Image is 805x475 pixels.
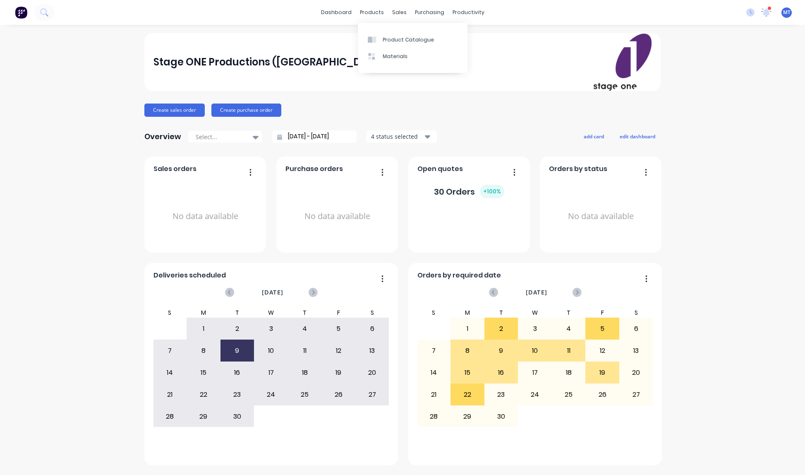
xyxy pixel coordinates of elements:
[620,384,653,405] div: 27
[371,132,423,141] div: 4 status selected
[355,308,389,318] div: S
[485,406,518,427] div: 30
[153,362,187,383] div: 14
[388,6,411,19] div: sales
[356,362,389,383] div: 20
[221,318,254,339] div: 2
[485,384,518,405] div: 23
[549,177,653,256] div: No data available
[211,104,281,117] button: Create purchase order
[254,318,287,339] div: 3
[187,384,220,405] div: 22
[356,318,389,339] div: 6
[254,384,287,405] div: 24
[586,340,619,361] div: 12
[620,340,653,361] div: 13
[254,362,287,383] div: 17
[285,177,389,256] div: No data available
[144,128,181,145] div: Overview
[594,34,652,91] img: Stage ONE Productions (VIC) Pty Ltd
[485,362,518,383] div: 16
[153,406,187,427] div: 28
[783,9,791,16] span: MT
[578,131,609,142] button: add card
[549,164,607,174] span: Orders by status
[448,6,489,19] div: productivity
[417,384,450,405] div: 21
[552,318,585,339] div: 4
[480,185,504,198] div: + 100 %
[187,406,220,427] div: 29
[153,384,187,405] div: 21
[321,308,355,318] div: F
[221,340,254,361] div: 9
[153,164,196,174] span: Sales orders
[383,36,434,43] div: Product Catalogue
[450,308,484,318] div: M
[187,308,220,318] div: M
[322,362,355,383] div: 19
[552,308,586,318] div: T
[451,384,484,405] div: 22
[411,6,448,19] div: purchasing
[187,318,220,339] div: 1
[221,362,254,383] div: 16
[585,308,619,318] div: F
[526,288,547,297] span: [DATE]
[451,318,484,339] div: 1
[153,54,426,70] div: Stage ONE Productions ([GEOGRAPHIC_DATA]) Pty Ltd
[518,362,551,383] div: 17
[417,308,451,318] div: S
[288,308,322,318] div: T
[221,384,254,405] div: 23
[485,340,518,361] div: 9
[586,362,619,383] div: 19
[356,340,389,361] div: 13
[484,308,518,318] div: T
[288,384,321,405] div: 25
[153,177,257,256] div: No data available
[417,340,450,361] div: 7
[417,270,501,280] span: Orders by required date
[187,340,220,361] div: 8
[614,131,661,142] button: edit dashboard
[518,384,551,405] div: 24
[262,288,283,297] span: [DATE]
[451,406,484,427] div: 29
[254,308,288,318] div: W
[518,308,552,318] div: W
[417,362,450,383] div: 14
[288,318,321,339] div: 4
[552,384,585,405] div: 25
[220,308,254,318] div: T
[358,31,467,48] a: Product Catalogue
[317,6,356,19] a: dashboard
[451,362,484,383] div: 15
[322,340,355,361] div: 12
[434,185,504,198] div: 30 Orders
[586,384,619,405] div: 26
[367,130,437,143] button: 4 status selected
[417,164,463,174] span: Open quotes
[144,104,205,117] button: Create sales order
[15,6,27,19] img: Factory
[518,340,551,361] div: 10
[518,318,551,339] div: 3
[552,362,585,383] div: 18
[254,340,287,361] div: 10
[417,406,450,427] div: 28
[322,318,355,339] div: 5
[153,270,226,280] span: Deliveries scheduled
[288,362,321,383] div: 18
[356,6,388,19] div: products
[620,318,653,339] div: 6
[451,340,484,361] div: 8
[288,340,321,361] div: 11
[619,308,653,318] div: S
[552,340,585,361] div: 11
[153,340,187,361] div: 7
[285,164,343,174] span: Purchase orders
[356,384,389,405] div: 27
[358,48,467,65] a: Materials
[153,308,187,318] div: S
